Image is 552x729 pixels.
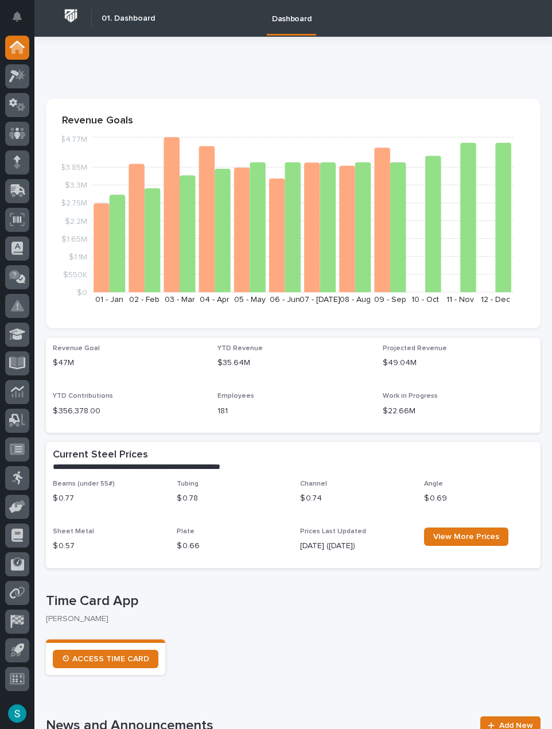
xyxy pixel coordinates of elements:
[5,701,29,726] button: users-avatar
[53,357,204,369] p: $47M
[60,164,87,172] tspan: $3.85M
[77,289,87,297] tspan: $0
[46,614,531,624] p: [PERSON_NAME]
[129,296,160,304] text: 02 - Feb
[424,528,508,546] a: View More Prices
[217,405,368,417] p: 181
[60,135,87,144] tspan: $4.77M
[374,296,406,304] text: 09 - Sep
[383,357,534,369] p: $49.04M
[62,115,524,127] p: Revenue Goals
[383,345,447,352] span: Projected Revenue
[53,449,148,462] h2: Current Steel Prices
[217,345,263,352] span: YTD Revenue
[69,253,87,261] tspan: $1.1M
[446,296,474,304] text: 11 - Nov
[270,296,300,304] text: 06 - Jun
[340,296,371,304] text: 08 - Aug
[53,540,163,552] p: $ 0.57
[5,5,29,29] button: Notifications
[217,357,368,369] p: $35.64M
[433,533,499,541] span: View More Prices
[165,296,195,304] text: 03 - Mar
[95,296,123,304] text: 01 - Jan
[46,593,536,610] p: Time Card App
[53,650,158,668] a: ⏲ ACCESS TIME CARD
[234,296,266,304] text: 05 - May
[177,540,287,552] p: $ 0.66
[14,11,29,30] div: Notifications
[177,528,195,535] span: Plate
[481,296,510,304] text: 12 - Dec
[60,5,81,26] img: Workspace Logo
[102,14,155,24] h2: 01. Dashboard
[424,493,534,505] p: $ 0.69
[53,345,100,352] span: Revenue Goal
[65,217,87,225] tspan: $2.2M
[62,655,149,663] span: ⏲ ACCESS TIME CARD
[61,235,87,243] tspan: $1.65M
[53,480,115,487] span: Beams (under 55#)
[61,199,87,207] tspan: $2.75M
[300,296,340,304] text: 07 - [DATE]
[177,480,199,487] span: Tubing
[300,493,410,505] p: $ 0.74
[65,181,87,189] tspan: $3.3M
[63,270,87,278] tspan: $550K
[53,393,113,400] span: YTD Contributions
[300,540,410,552] p: [DATE] ([DATE])
[53,528,94,535] span: Sheet Metal
[300,528,366,535] span: Prices Last Updated
[383,405,534,417] p: $22.66M
[53,405,204,417] p: $ 356,378.00
[411,296,439,304] text: 10 - Oct
[200,296,230,304] text: 04 - Apr
[53,493,163,505] p: $ 0.77
[383,393,438,400] span: Work in Progress
[177,493,287,505] p: $ 0.78
[424,480,443,487] span: Angle
[300,480,327,487] span: Channel
[217,393,254,400] span: Employees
